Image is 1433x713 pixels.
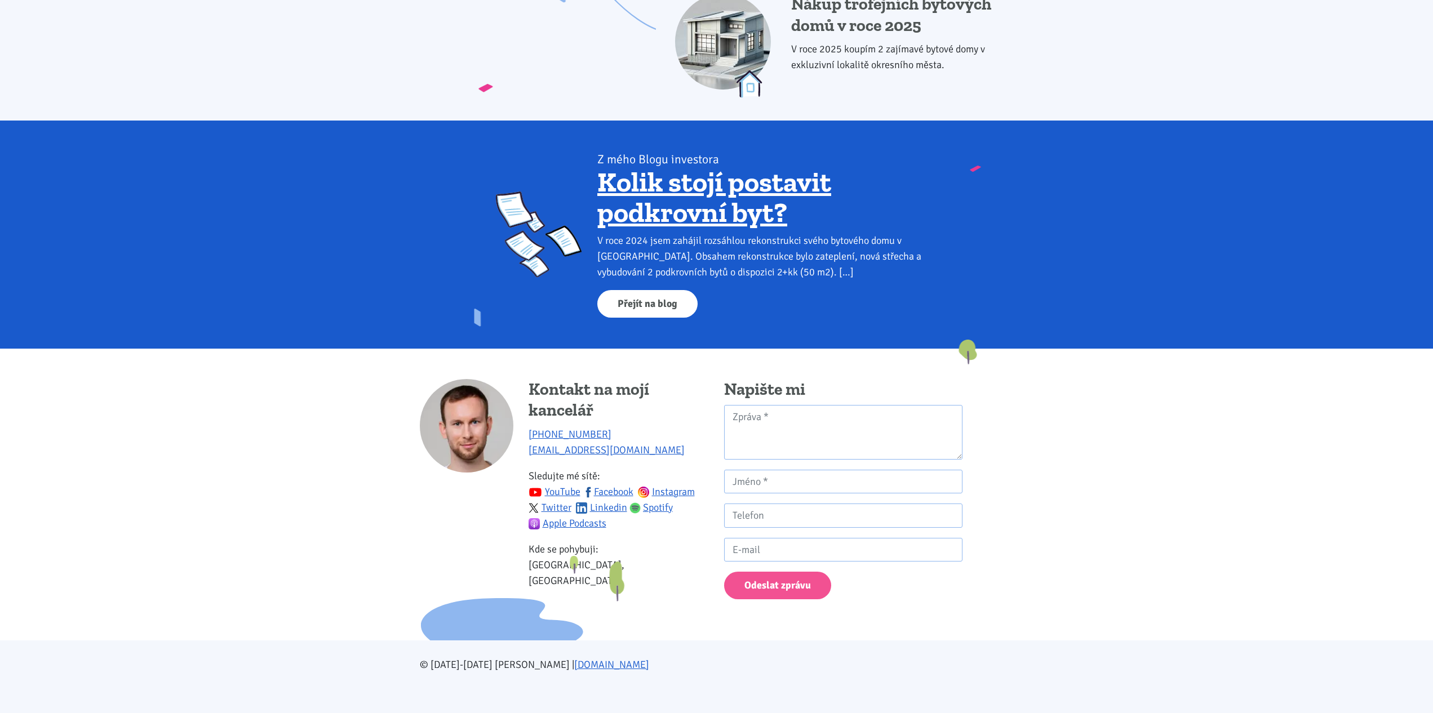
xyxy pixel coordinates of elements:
[638,487,649,498] img: ig.svg
[583,485,633,498] a: Facebook
[638,485,695,498] a: Instagram
[724,503,962,528] input: Telefon
[574,658,649,671] a: [DOMAIN_NAME]
[529,428,611,440] a: [PHONE_NUMBER]
[597,290,698,318] a: Přejít na blog
[597,165,831,229] a: Kolik stojí postavit podkrovní byt?
[629,501,673,514] a: Spotify
[529,485,580,498] a: YouTube
[791,41,1013,73] p: V roce 2025 koupím 2 zajímavé bytové domy v exkluzivní lokalitě okresního města.
[724,405,962,599] form: Kontaktní formulář
[724,379,962,400] h4: Napište mi
[420,379,513,473] img: Tomáš Kučera
[529,501,571,514] a: Twitter
[724,572,831,599] button: Odeslat zprávu
[583,487,594,498] img: fb.svg
[529,485,542,499] img: youtube.svg
[529,541,709,589] p: Kde se pohybuji: [GEOGRAPHIC_DATA], [GEOGRAPHIC_DATA]
[597,151,937,167] div: Z mého Blogu investora
[529,379,709,421] h4: Kontakt na mojí kancelář
[576,501,627,514] a: Linkedin
[629,502,641,514] img: spotify.png
[724,470,962,494] input: Jméno *
[724,538,962,562] input: E-mail
[529,468,709,531] p: Sledujte mé sítě:
[412,657,1021,672] div: © [DATE]-[DATE] [PERSON_NAME] |
[597,233,937,280] div: V roce 2024 jsem zahájil rozsáhlou rekonstrukci svého bytového domu v [GEOGRAPHIC_DATA]. Obsahem ...
[529,503,539,513] img: twitter.svg
[529,518,540,529] img: apple-podcasts.png
[529,444,685,456] a: [EMAIL_ADDRESS][DOMAIN_NAME]
[529,517,606,529] a: Apple Podcasts
[576,502,587,514] img: linkedin.svg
